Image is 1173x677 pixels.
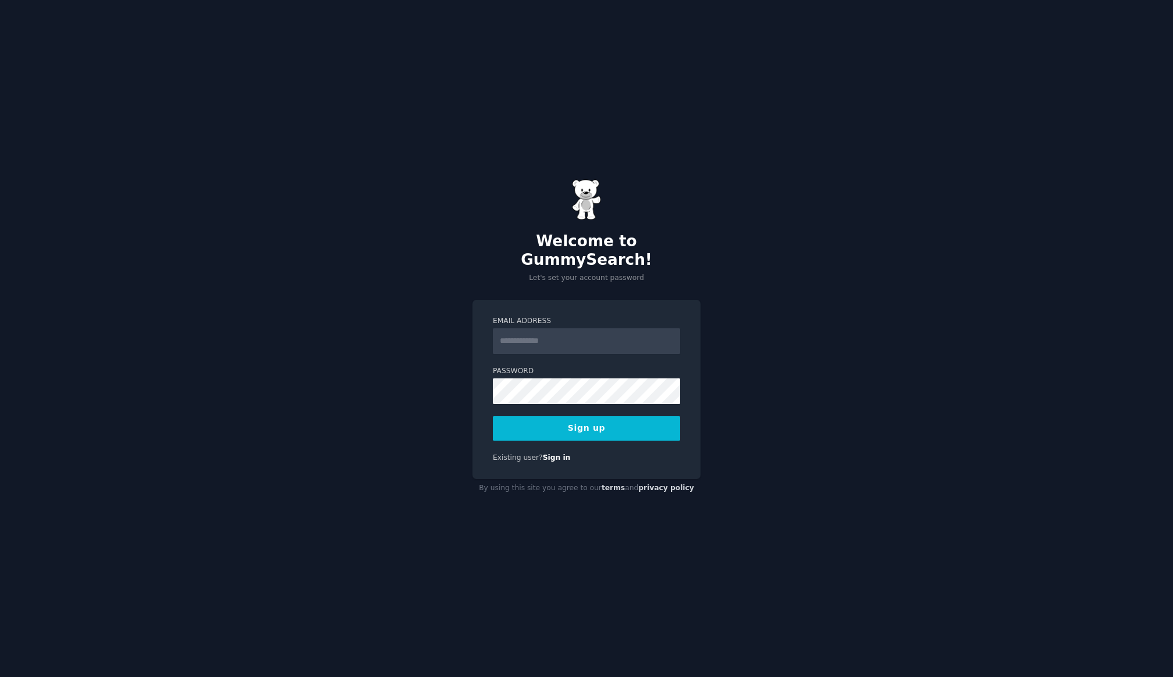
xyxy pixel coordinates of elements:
div: By using this site you agree to our and [472,479,701,498]
button: Sign up [493,416,680,441]
label: Password [493,366,680,377]
h2: Welcome to GummySearch! [472,232,701,269]
label: Email Address [493,316,680,327]
a: privacy policy [638,484,694,492]
p: Let's set your account password [472,273,701,283]
a: terms [602,484,625,492]
a: Sign in [543,453,571,462]
img: Gummy Bear [572,179,601,220]
span: Existing user? [493,453,543,462]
